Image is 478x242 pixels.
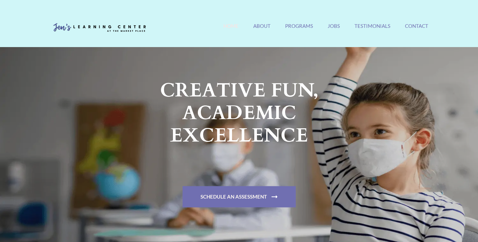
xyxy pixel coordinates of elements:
[285,23,313,37] a: Programs
[355,23,390,37] a: Testimonials
[223,23,239,37] a: Home
[50,18,149,38] img: Jen's Learning Center Logo Transparent
[253,23,271,37] a: About
[405,23,428,37] a: Contact
[328,23,340,37] a: Jobs
[183,186,296,208] a: Schedule An Assessment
